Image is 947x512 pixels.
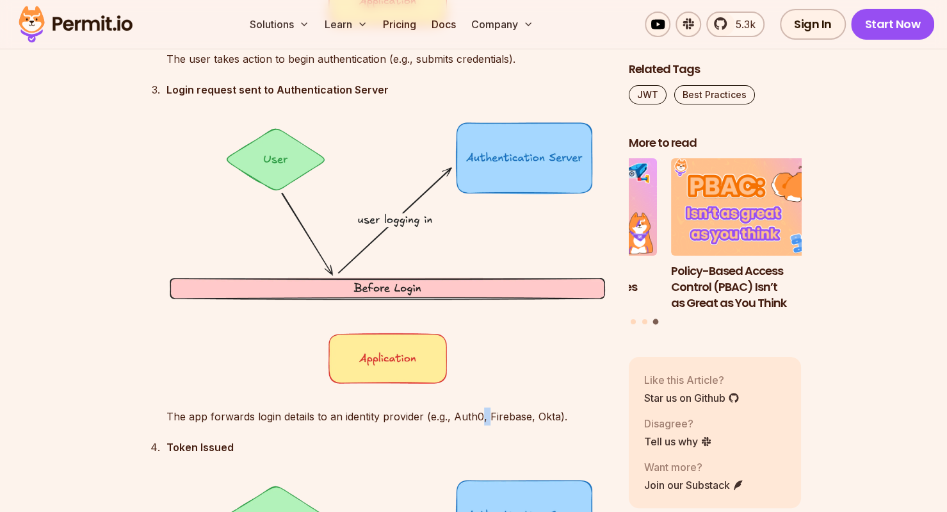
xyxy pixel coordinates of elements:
[320,12,373,37] button: Learn
[671,263,844,311] h3: Policy-Based Access Control (PBAC) Isn’t as Great as You Think
[629,85,667,104] a: JWT
[426,12,461,37] a: Docs
[485,159,658,256] img: How to Use JWTs for Authorization: Best Practices and Common Mistakes
[485,263,658,311] h3: How to Use JWTs for Authorization: Best Practices and Common Mistakes
[485,159,658,311] li: 2 of 3
[245,12,314,37] button: Solutions
[780,9,846,40] a: Sign In
[13,3,138,46] img: Permit logo
[166,119,608,386] img: image.png
[653,319,659,325] button: Go to slide 3
[644,390,740,406] a: Star us on Github
[166,50,608,68] p: The user takes action to begin authentication (e.g., submits credentials).
[671,159,844,311] a: Policy-Based Access Control (PBAC) Isn’t as Great as You ThinkPolicy-Based Access Control (PBAC) ...
[851,9,935,40] a: Start Now
[629,62,802,78] h2: Related Tags
[631,319,636,324] button: Go to slide 1
[166,83,389,96] strong: Login request sent to Authentication Server
[674,85,755,104] a: Best Practices
[629,135,802,151] h2: More to read
[378,12,421,37] a: Pricing
[644,416,712,431] p: Disagree?
[671,159,844,256] img: Policy-Based Access Control (PBAC) Isn’t as Great as You Think
[644,477,744,493] a: Join our Substack
[706,12,765,37] a: 5.3k
[644,372,740,388] p: Like this Article?
[644,434,712,449] a: Tell us why
[644,459,744,475] p: Want more?
[728,17,756,32] span: 5.3k
[166,441,234,454] strong: Token Issued
[629,159,802,327] div: Posts
[642,319,647,324] button: Go to slide 2
[166,408,608,425] p: The app forwards login details to an identity provider (e.g., Auth0, Firebase, Okta).
[671,159,844,311] li: 3 of 3
[466,12,538,37] button: Company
